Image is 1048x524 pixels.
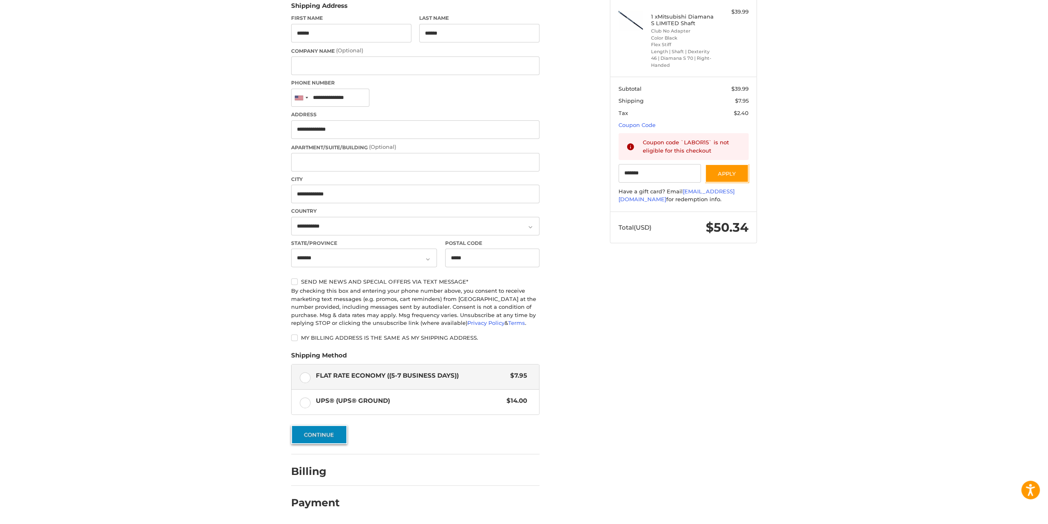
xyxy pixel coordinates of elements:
[291,425,347,444] button: Continue
[291,465,339,478] h2: Billing
[419,14,539,22] label: Last Name
[705,164,749,183] button: Apply
[291,176,539,183] label: City
[643,139,741,155] div: Coupon code `LABOR15` is not eligible for this checkout
[291,79,539,87] label: Phone Number
[619,223,651,231] span: Total (USD)
[291,111,539,118] label: Address
[651,28,714,35] li: Club No Adapter
[619,188,749,204] div: Have a gift card? Email for redemption info.
[291,143,539,151] label: Apartment/Suite/Building
[619,110,628,116] span: Tax
[291,278,539,285] label: Send me news and special offers via text message*
[651,48,714,69] li: Length | Shaft | Dexterity 46 | Diamana S 70 | Right-Handed
[291,14,411,22] label: First Name
[291,496,340,509] h2: Payment
[291,240,437,247] label: State/Province
[292,89,310,107] div: United States: +1
[316,371,506,381] span: Flat Rate Economy ((5-7 Business Days))
[369,143,396,150] small: (Optional)
[980,502,1048,524] iframe: Google Customer Reviews
[291,334,539,341] label: My billing address is the same as my shipping address.
[619,164,701,183] input: Gift Certificate or Coupon Code
[619,85,642,92] span: Subtotal
[291,1,348,14] legend: Shipping Address
[651,35,714,42] li: Color Black
[336,47,363,54] small: (Optional)
[651,13,714,27] h4: 1 x Mitsubishi Diamana S LIMITED Shaft
[291,351,347,364] legend: Shipping Method
[706,220,749,235] span: $50.34
[716,8,749,16] div: $39.99
[445,240,540,247] label: Postal Code
[316,396,503,406] span: UPS® (UPS® Ground)
[734,110,749,116] span: $2.40
[619,97,644,104] span: Shipping
[508,320,525,326] a: Terms
[735,97,749,104] span: $7.95
[506,371,527,381] span: $7.95
[619,122,656,128] a: Coupon Code
[731,85,749,92] span: $39.99
[291,287,539,327] div: By checking this box and entering your phone number above, you consent to receive marketing text ...
[467,320,504,326] a: Privacy Policy
[651,41,714,48] li: Flex Stiff
[291,47,539,55] label: Company Name
[291,207,539,215] label: Country
[502,396,527,406] span: $14.00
